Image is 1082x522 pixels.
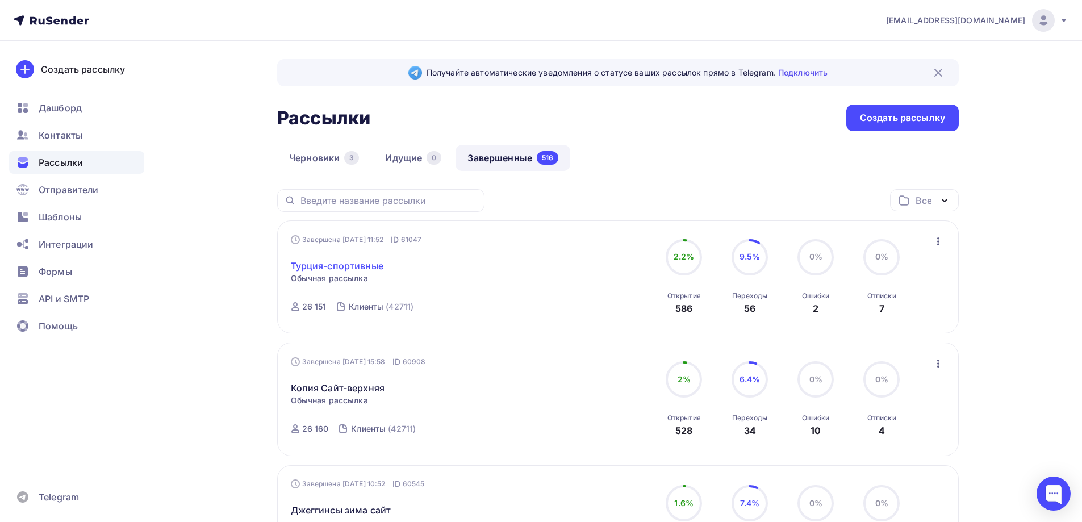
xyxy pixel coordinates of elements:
a: Формы [9,260,144,283]
div: Открытия [667,414,701,423]
a: Черновики3 [277,145,371,171]
span: 0% [809,374,822,384]
a: Шаблоны [9,206,144,228]
div: Создать рассылку [41,62,125,76]
span: ID [391,234,399,245]
span: Дашборд [39,101,82,115]
span: 60908 [403,356,426,368]
div: Открытия [667,291,701,300]
a: [EMAIL_ADDRESS][DOMAIN_NAME] [886,9,1068,32]
div: (42711) [388,423,416,435]
div: 26 151 [302,301,327,312]
div: (42711) [386,301,413,312]
a: Контакты [9,124,144,147]
a: Клиенты (42711) [348,298,415,316]
span: 61047 [401,234,422,245]
button: Все [890,189,959,211]
span: Формы [39,265,72,278]
h2: Рассылки [277,107,370,130]
span: ID [392,478,400,490]
div: Создать рассылку [860,111,945,124]
a: Клиенты (42711) [350,420,417,438]
a: Отправители [9,178,144,201]
a: Завершенные516 [456,145,570,171]
input: Введите название рассылки [300,194,478,207]
div: 516 [537,151,558,165]
span: Джеггинсы зима сайт [291,503,391,517]
img: Telegram [408,66,422,80]
span: Получайте автоматические уведомления о статусе ваших рассылок прямо в Telegram. [427,67,828,78]
div: Завершена [DATE] 11:52 [291,234,422,245]
span: 1.6% [674,498,694,508]
a: Дашборд [9,97,144,119]
div: 586 [675,302,692,315]
div: 26 160 [302,423,329,435]
div: Переходы [732,414,767,423]
span: Telegram [39,490,79,504]
span: API и SMTP [39,292,89,306]
div: Клиенты [349,301,383,312]
div: Все [916,194,931,207]
span: ID [392,356,400,368]
div: Отписки [867,414,896,423]
a: Рассылки [9,151,144,174]
span: 0% [809,498,822,508]
span: 7.4% [740,498,759,508]
div: Отписки [867,291,896,300]
div: 34 [744,424,756,437]
span: Шаблоны [39,210,82,224]
span: 2.2% [674,252,695,261]
span: 0% [875,498,888,508]
div: Завершена [DATE] 10:52 [291,478,425,490]
div: 3 [344,151,359,165]
div: 0 [427,151,441,165]
span: Рассылки [39,156,83,169]
span: 9.5% [740,252,761,261]
span: 0% [809,252,822,261]
span: Интеграции [39,237,93,251]
div: 10 [811,424,821,437]
span: 60545 [403,478,425,490]
div: Клиенты [351,423,386,435]
a: Копия Сайт-верхняя [291,381,385,395]
a: Подключить [778,68,828,77]
div: 528 [675,424,692,437]
span: Помощь [39,319,78,333]
div: 7 [879,302,884,315]
span: [EMAIL_ADDRESS][DOMAIN_NAME] [886,15,1025,26]
div: 2 [813,302,818,315]
span: 2% [678,374,691,384]
span: Контакты [39,128,82,142]
div: Ошибки [802,291,829,300]
span: 6.4% [740,374,761,384]
div: 56 [744,302,755,315]
span: 0% [875,252,888,261]
div: 4 [879,424,885,437]
span: Обычная рассылка [291,273,368,284]
div: Ошибки [802,414,829,423]
div: Завершена [DATE] 15:58 [291,356,426,368]
span: Обычная рассылка [291,395,368,406]
div: Переходы [732,291,767,300]
a: Идущие0 [373,145,453,171]
a: Турция-спортивные [291,259,383,273]
span: 0% [875,374,888,384]
span: Отправители [39,183,99,197]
